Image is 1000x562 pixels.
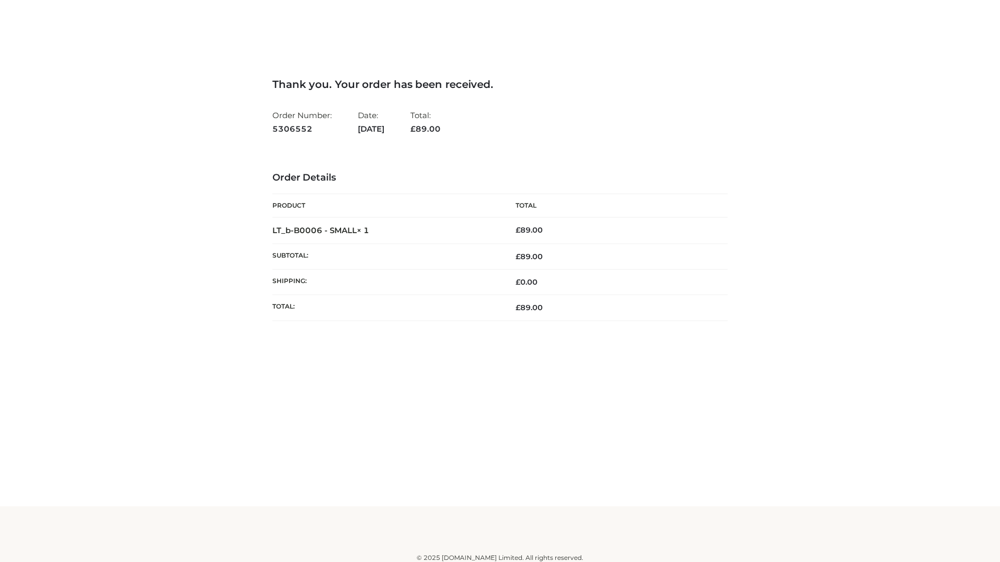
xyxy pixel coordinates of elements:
[516,277,537,287] bdi: 0.00
[272,225,369,235] strong: LT_b-B0006 - SMALL
[272,270,500,295] th: Shipping:
[272,244,500,269] th: Subtotal:
[500,194,728,218] th: Total
[516,303,543,312] span: 89.00
[516,225,520,235] span: £
[516,225,543,235] bdi: 89.00
[272,295,500,321] th: Total:
[516,303,520,312] span: £
[358,122,384,136] strong: [DATE]
[272,194,500,218] th: Product
[358,106,384,138] li: Date:
[516,252,543,261] span: 89.00
[272,172,728,184] h3: Order Details
[516,277,520,287] span: £
[516,252,520,261] span: £
[357,225,369,235] strong: × 1
[410,124,441,134] span: 89.00
[410,124,416,134] span: £
[272,106,332,138] li: Order Number:
[410,106,441,138] li: Total:
[272,122,332,136] strong: 5306552
[272,78,728,91] h3: Thank you. Your order has been received.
